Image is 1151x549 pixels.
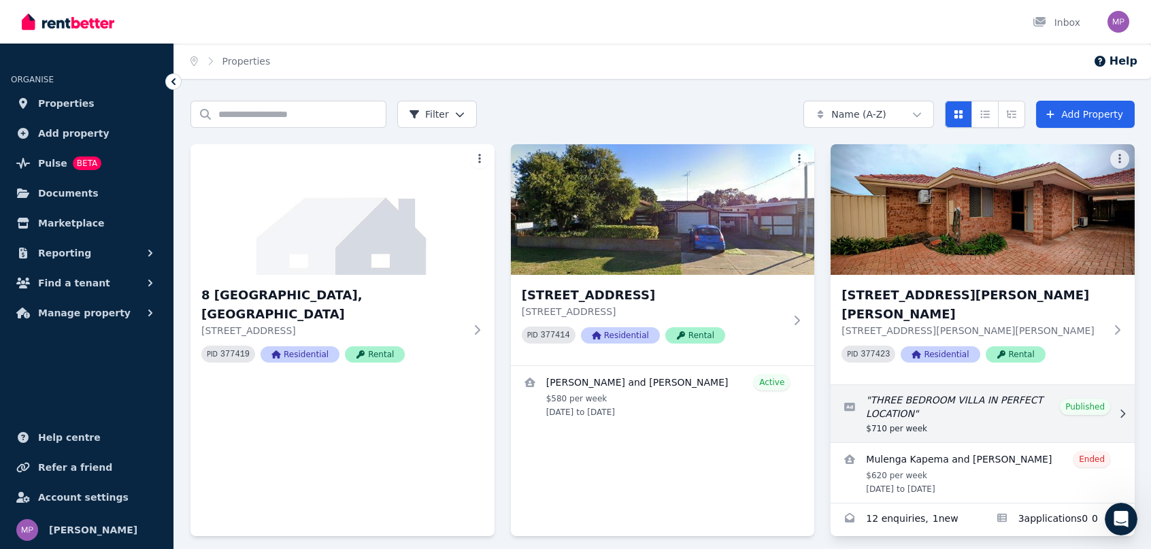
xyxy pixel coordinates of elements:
[1105,503,1137,535] iframe: Intercom live chat
[397,101,477,128] button: Filter
[22,289,241,314] b: web address ready for them to complete the application online
[66,17,169,31] p: The team can also help
[983,503,1135,536] a: Applications for 136A Edward St, Osborne Park
[847,350,858,358] small: PID
[998,101,1025,128] button: Expanded list view
[174,44,286,79] nav: Breadcrumb
[345,346,405,363] span: Rental
[60,84,250,177] div: Hello. I have my first home open [DATE] for our property, should I have something to hand out to ...
[38,305,131,321] span: Manage property
[49,76,261,185] div: Hello. I have my first home open [DATE] for our property, should I have something to hand out to ...
[1110,150,1129,169] button: More options
[21,445,32,456] button: Emoji picker
[511,366,815,426] a: View details for Cindy and Geoffrey Mulder
[24,314,35,325] a: Source reference 5610278:
[831,385,1135,442] a: Edit listing: THREE BEDROOM VILLA IN PERFECT LOCATION
[220,350,250,359] code: 377419
[522,305,785,318] p: [STREET_ADDRESS]
[665,327,725,344] span: Rental
[38,215,104,231] span: Marketplace
[1036,101,1135,128] a: Add Property
[22,276,237,301] b: collect each potential tenant's details
[831,443,1135,503] a: View details for Mulenga Kapema and Jane Chisha Muwowo
[16,519,38,541] img: Michelle Plowman
[233,439,255,461] button: Send a message…
[841,324,1105,337] p: [STREET_ADDRESS][PERSON_NAME][PERSON_NAME]
[43,445,54,456] button: Gif picker
[38,429,101,446] span: Help centre
[831,107,886,121] span: Name (A-Z)
[11,196,261,254] div: The RentBetter Team says…
[971,101,999,128] button: Compact list view
[38,125,110,142] span: Add property
[239,5,263,30] div: Close
[470,150,489,169] button: More options
[38,95,95,112] span: Properties
[38,245,91,261] span: Reporting
[9,5,35,31] button: go back
[803,101,934,128] button: Name (A-Z)
[11,269,163,297] button: Find a tenant
[831,144,1135,275] img: 136A Edward St, Osborne Park
[22,12,114,32] img: RentBetter
[11,196,223,252] div: Please make sure to click the options to 'get more help' if we haven't answered your question.
[38,489,129,505] span: Account settings
[66,7,180,17] h1: The RentBetter Team
[49,522,137,538] span: [PERSON_NAME]
[901,346,980,363] span: Residential
[32,363,250,439] li: (preferred): Share the application link directly with them. You can find this in your RentBetter ...
[1107,11,1129,33] img: Michelle Plowman
[581,327,660,344] span: Residential
[261,346,339,363] span: Residential
[190,144,495,384] a: 8 Tuart Ridge, Parmelia8 [GEOGRAPHIC_DATA], [GEOGRAPHIC_DATA][STREET_ADDRESS]PID 377419Residentia...
[11,35,261,76] div: The RentBetter Team says…
[11,239,163,267] button: Reporting
[1033,16,1080,29] div: Inbox
[11,90,163,117] a: Properties
[11,210,163,237] a: Marketplace
[11,299,163,327] button: Manage property
[124,384,148,407] button: Scroll to bottom
[409,107,449,121] span: Filter
[38,185,99,201] span: Documents
[39,7,61,29] img: Profile image for The RentBetter Team
[790,150,809,169] button: More options
[22,262,250,323] div: Great question! For your home open [DATE], you should and have the .
[541,331,570,340] code: 377414
[511,144,815,365] a: 10 Almond Ave, Shoalwater[STREET_ADDRESS][STREET_ADDRESS]PID 377414ResidentialRental
[831,503,982,536] a: Enquiries for 136A Edward St, Osborne Park
[32,364,130,375] b: Online application
[945,101,972,128] button: Card view
[11,180,163,207] a: Documents
[1093,53,1137,69] button: Help
[22,330,250,356] div: When potential tenants ask how to apply, tell them they can apply in two ways:
[945,101,1025,128] div: View options
[522,286,785,305] h3: [STREET_ADDRESS]
[201,286,465,324] h3: 8 [GEOGRAPHIC_DATA], [GEOGRAPHIC_DATA]
[22,43,171,56] div: What can we help with [DATE]?
[511,144,815,275] img: 10 Almond Ave, Shoalwater
[11,454,163,481] a: Refer a friend
[86,445,97,456] button: Start recording
[222,56,271,67] a: Properties
[12,416,261,439] textarea: Message…
[213,5,239,31] button: Home
[11,424,163,451] a: Help centre
[201,324,465,337] p: [STREET_ADDRESS]
[38,275,110,291] span: Find a tenant
[207,350,218,358] small: PID
[831,144,1135,384] a: 136A Edward St, Osborne Park[STREET_ADDRESS][PERSON_NAME][PERSON_NAME][STREET_ADDRESS][PERSON_NAM...
[986,346,1046,363] span: Rental
[22,204,212,244] div: Please make sure to click the options to 'get more help' if we haven't answered your question.
[841,286,1105,324] h3: [STREET_ADDRESS][PERSON_NAME][PERSON_NAME]
[190,144,495,275] img: 8 Tuart Ridge, Parmelia
[11,150,163,177] a: PulseBETA
[73,156,101,170] span: BETA
[11,120,163,147] a: Add property
[38,155,67,171] span: Pulse
[527,331,538,339] small: PID
[11,35,182,65] div: What can we help with [DATE]?
[65,445,76,456] button: Upload attachment
[861,350,890,359] code: 377423
[11,75,54,84] span: ORGANISE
